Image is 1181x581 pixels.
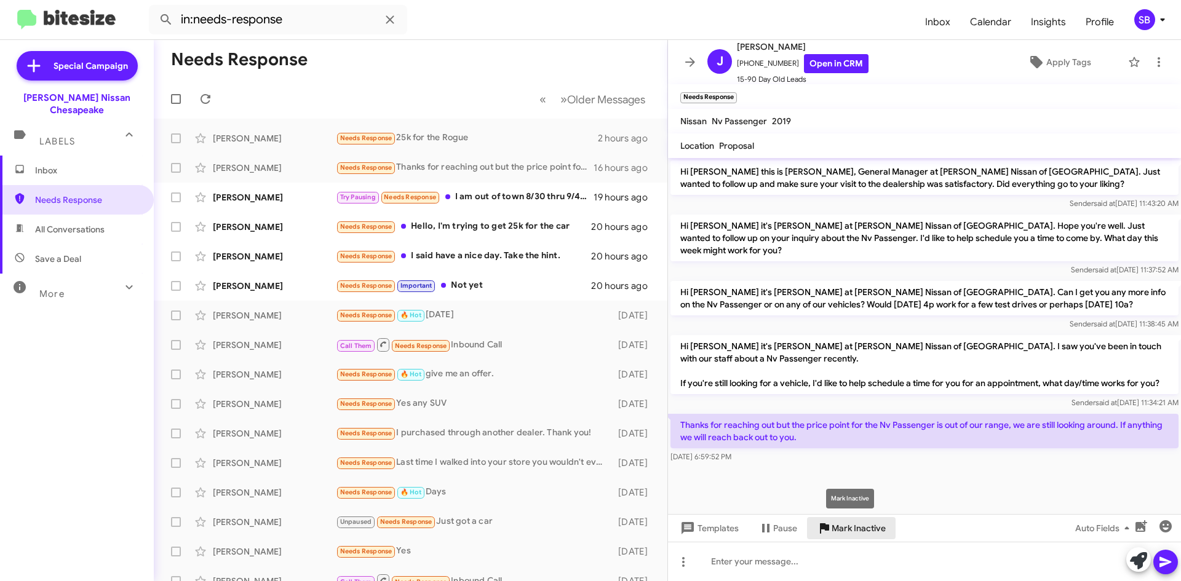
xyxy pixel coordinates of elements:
[213,339,336,351] div: [PERSON_NAME]
[915,4,960,40] a: Inbox
[532,87,554,112] button: Previous
[340,400,392,408] span: Needs Response
[612,339,658,351] div: [DATE]
[1076,4,1124,40] a: Profile
[213,162,336,174] div: [PERSON_NAME]
[340,311,392,319] span: Needs Response
[591,280,658,292] div: 20 hours ago
[39,288,65,299] span: More
[737,39,869,54] span: [PERSON_NAME]
[39,136,75,147] span: Labels
[612,427,658,440] div: [DATE]
[670,452,731,461] span: [DATE] 6:59:52 PM
[213,486,336,499] div: [PERSON_NAME]
[680,116,707,127] span: Nissan
[612,486,658,499] div: [DATE]
[213,191,336,204] div: [PERSON_NAME]
[598,132,658,144] div: 2 hours ago
[340,252,392,260] span: Needs Response
[213,132,336,144] div: [PERSON_NAME]
[340,518,372,526] span: Unpaused
[591,221,658,233] div: 20 hours ago
[1094,319,1115,328] span: said at
[594,162,658,174] div: 16 hours ago
[213,516,336,528] div: [PERSON_NAME]
[35,253,81,265] span: Save a Deal
[340,134,392,142] span: Needs Response
[680,140,714,151] span: Location
[960,4,1021,40] span: Calendar
[1065,517,1144,539] button: Auto Fields
[340,223,392,231] span: Needs Response
[213,457,336,469] div: [PERSON_NAME]
[1070,319,1179,328] span: Sender [DATE] 11:38:45 AM
[773,517,797,539] span: Pause
[1071,265,1179,274] span: Sender [DATE] 11:37:52 AM
[340,488,392,496] span: Needs Response
[336,485,612,499] div: Days
[749,517,807,539] button: Pause
[400,488,421,496] span: 🔥 Hot
[670,215,1179,261] p: Hi [PERSON_NAME] it's [PERSON_NAME] at [PERSON_NAME] Nissan of [GEOGRAPHIC_DATA]. Hope you're wel...
[336,160,594,175] div: Thanks for reaching out but the price point for the Nv Passenger is out of our range, we are stil...
[1094,199,1115,208] span: said at
[1134,9,1155,30] div: SB
[670,281,1179,315] p: Hi [PERSON_NAME] it's [PERSON_NAME] at [PERSON_NAME] Nissan of [GEOGRAPHIC_DATA]. Can I get you a...
[539,92,546,107] span: «
[213,280,336,292] div: [PERSON_NAME]
[17,51,138,81] a: Special Campaign
[560,92,567,107] span: »
[336,279,591,293] div: Not yet
[612,457,658,469] div: [DATE]
[336,249,591,263] div: I said have a nice day. Take the hint.
[1072,398,1179,407] span: Sender [DATE] 11:34:21 AM
[149,5,407,34] input: Search
[1070,199,1179,208] span: Sender [DATE] 11:43:20 AM
[35,194,140,206] span: Needs Response
[336,397,612,411] div: Yes any SUV
[213,398,336,410] div: [PERSON_NAME]
[1075,517,1134,539] span: Auto Fields
[336,426,612,440] div: I purchased through another dealer. Thank you!
[996,51,1122,73] button: Apply Tags
[612,368,658,381] div: [DATE]
[719,140,754,151] span: Proposal
[340,459,392,467] span: Needs Response
[804,54,869,73] a: Open in CRM
[737,54,869,73] span: [PHONE_NUMBER]
[772,116,791,127] span: 2019
[1046,51,1091,73] span: Apply Tags
[336,367,612,381] div: give me an offer.
[336,219,591,234] div: Hello, I'm trying to get 25k for the car
[826,489,874,508] div: Mark Inactive
[340,342,372,350] span: Call Them
[594,191,658,204] div: 19 hours ago
[737,73,869,85] span: 15-90 Day Old Leads
[612,398,658,410] div: [DATE]
[400,311,421,319] span: 🔥 Hot
[395,342,447,350] span: Needs Response
[717,52,723,71] span: J
[400,282,432,290] span: Important
[1096,398,1117,407] span: said at
[612,545,658,558] div: [DATE]
[1095,265,1116,274] span: said at
[612,516,658,528] div: [DATE]
[533,87,653,112] nav: Page navigation example
[612,309,658,322] div: [DATE]
[336,515,612,529] div: Just got a car
[670,160,1179,195] p: Hi [PERSON_NAME] this is [PERSON_NAME], General Manager at [PERSON_NAME] Nissan of [GEOGRAPHIC_DA...
[336,544,612,558] div: Yes
[340,429,392,437] span: Needs Response
[336,308,612,322] div: [DATE]
[213,427,336,440] div: [PERSON_NAME]
[807,517,896,539] button: Mark Inactive
[336,337,612,352] div: Inbound Call
[670,335,1179,394] p: Hi [PERSON_NAME] it's [PERSON_NAME] at [PERSON_NAME] Nissan of [GEOGRAPHIC_DATA]. I saw you've be...
[1021,4,1076,40] a: Insights
[213,309,336,322] div: [PERSON_NAME]
[213,368,336,381] div: [PERSON_NAME]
